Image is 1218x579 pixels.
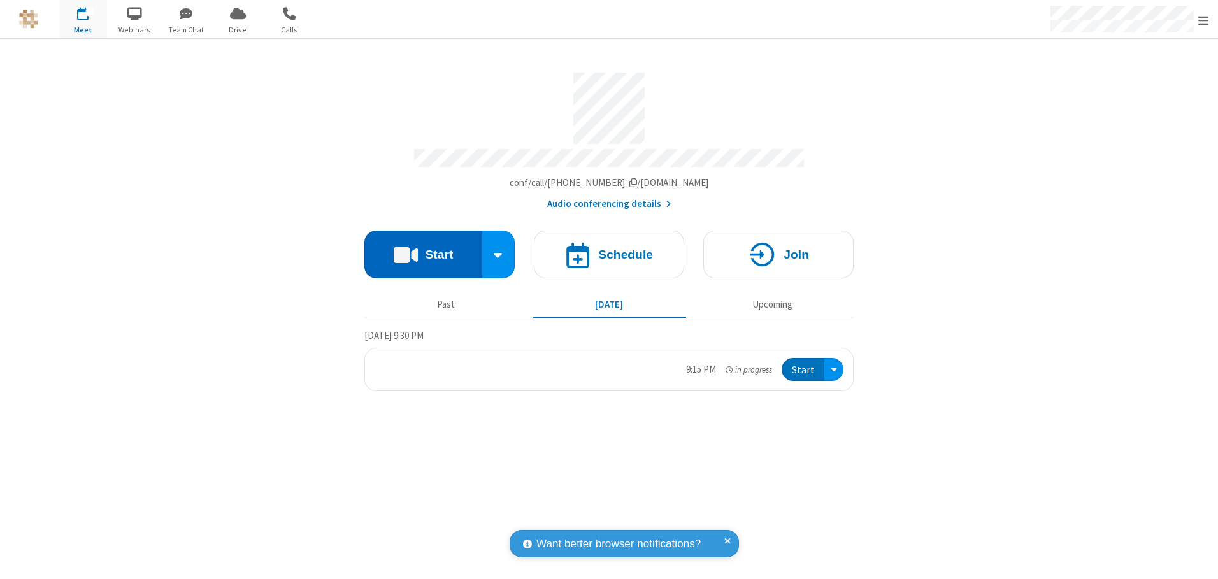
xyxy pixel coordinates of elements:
[534,231,684,278] button: Schedule
[726,364,772,376] em: in progress
[364,231,482,278] button: Start
[784,248,809,261] h4: Join
[782,358,824,382] button: Start
[214,24,262,36] span: Drive
[59,24,107,36] span: Meet
[696,292,849,317] button: Upcoming
[19,10,38,29] img: QA Selenium DO NOT DELETE OR CHANGE
[547,197,671,211] button: Audio conferencing details
[86,7,94,17] div: 1
[369,292,523,317] button: Past
[482,231,515,278] div: Start conference options
[425,248,453,261] h4: Start
[510,176,709,189] span: Copy my meeting room link
[510,176,709,190] button: Copy my meeting room linkCopy my meeting room link
[824,358,843,382] div: Open menu
[364,329,424,341] span: [DATE] 9:30 PM
[266,24,313,36] span: Calls
[686,362,716,377] div: 9:15 PM
[162,24,210,36] span: Team Chat
[111,24,159,36] span: Webinars
[533,292,686,317] button: [DATE]
[703,231,854,278] button: Join
[364,328,854,392] section: Today's Meetings
[598,248,653,261] h4: Schedule
[364,63,854,211] section: Account details
[536,536,701,552] span: Want better browser notifications?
